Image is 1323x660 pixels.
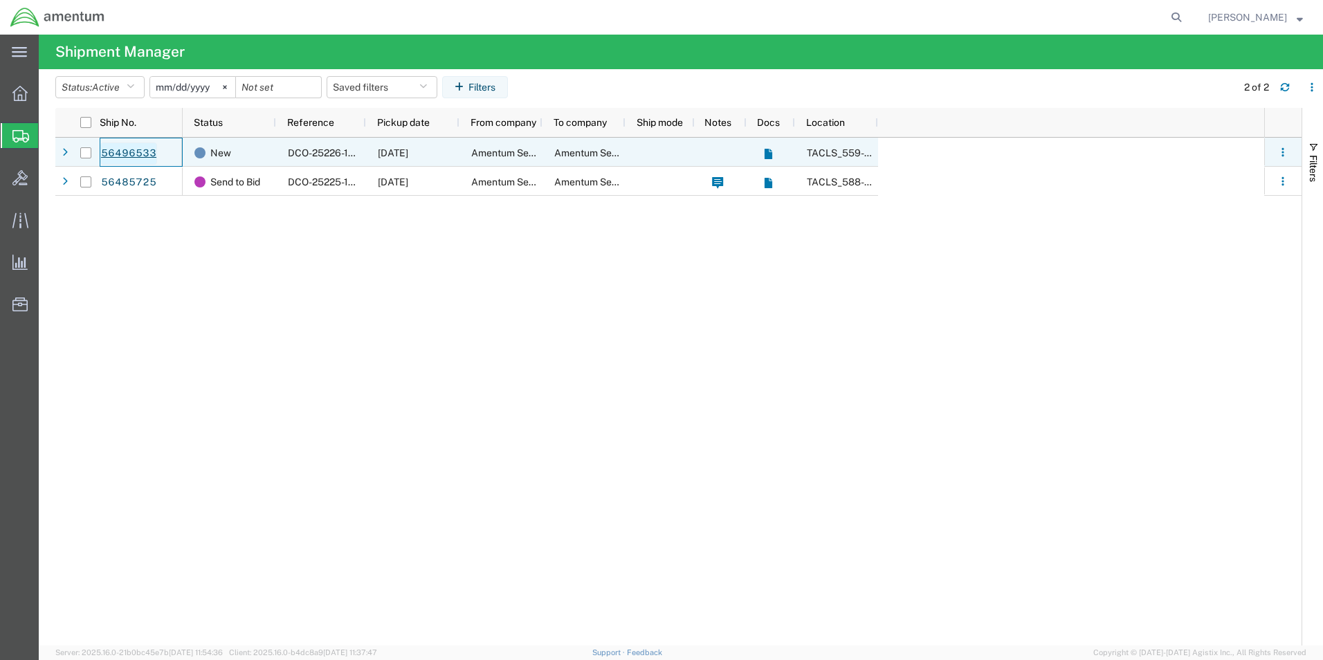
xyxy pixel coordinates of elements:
span: Reference [287,117,334,128]
span: To company [554,117,607,128]
span: 08/14/2025 [378,147,408,158]
span: Filters [1308,155,1319,182]
span: Status [194,117,223,128]
span: Send to Bid [210,167,260,196]
span: Ship No. [100,117,136,128]
button: Saved filters [327,76,437,98]
span: Location [806,117,845,128]
span: New [210,138,231,167]
a: Feedback [627,648,662,657]
span: [DATE] 11:54:36 [169,648,223,657]
span: Active [92,82,120,93]
button: Filters [442,76,508,98]
span: Notes [704,117,731,128]
button: [PERSON_NAME] [1207,9,1304,26]
span: TACLS_588-Dothan, AL [807,176,1000,187]
span: Amentum Services, Inc. [554,147,658,158]
button: Status:Active [55,76,145,98]
span: Pickup date [377,117,430,128]
a: Support [592,648,627,657]
span: 08/14/2025 [378,176,408,187]
span: Copyright © [DATE]-[DATE] Agistix Inc., All Rights Reserved [1093,647,1306,659]
span: DCO-25225-166786 [288,176,378,187]
span: Nathan Dick [1208,10,1287,25]
span: Client: 2025.16.0-b4dc8a9 [229,648,377,657]
input: Not set [236,77,321,98]
span: [DATE] 11:37:47 [323,648,377,657]
span: Amentum Services, Inc. [554,176,658,187]
span: From company [471,117,536,128]
span: Server: 2025.16.0-21b0bc45e7b [55,648,223,657]
span: Docs [757,117,780,128]
a: 56485725 [100,172,157,194]
img: logo [10,7,105,28]
span: Amentum Services, Inc. [471,176,575,187]
span: Ship mode [637,117,683,128]
span: TACLS_559-Springfield, Illinois [807,147,1020,158]
h4: Shipment Manager [55,35,185,69]
a: 56496533 [100,143,157,165]
div: 2 of 2 [1244,80,1269,95]
span: Amentum Services, Inc. [471,147,575,158]
input: Not set [150,77,235,98]
span: DCO-25226-166857 [288,147,378,158]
